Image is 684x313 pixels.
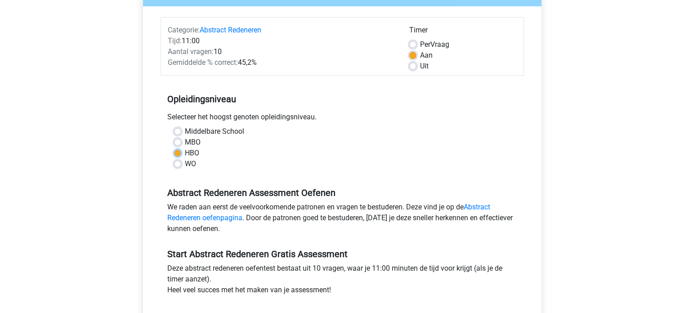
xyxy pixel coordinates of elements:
div: Deze abstract redeneren oefentest bestaat uit 10 vragen, waar je 11:00 minuten de tijd voor krijg... [161,263,524,299]
div: Selecteer het hoogst genoten opleidingsniveau. [161,112,524,126]
div: 10 [161,46,402,57]
label: Uit [420,61,429,72]
span: Aantal vragen: [168,47,214,56]
div: 11:00 [161,36,402,46]
label: WO [185,159,196,169]
span: Tijd: [168,36,182,45]
h5: Abstract Redeneren Assessment Oefenen [167,187,517,198]
label: Vraag [420,39,449,50]
label: MBO [185,137,201,148]
label: Aan [420,50,433,61]
div: We raden aan eerst de veelvoorkomende patronen en vragen te bestuderen. Deze vind je op de . Door... [161,202,524,238]
span: Per [420,40,430,49]
label: Middelbare School [185,126,244,137]
a: Abstract Redeneren [200,26,261,34]
div: 45,2% [161,57,402,68]
span: Categorie: [168,26,200,34]
h5: Opleidingsniveau [167,90,517,108]
div: Timer [409,25,517,39]
h5: Start Abstract Redeneren Gratis Assessment [167,249,517,259]
label: HBO [185,148,199,159]
span: Gemiddelde % correct: [168,58,238,67]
